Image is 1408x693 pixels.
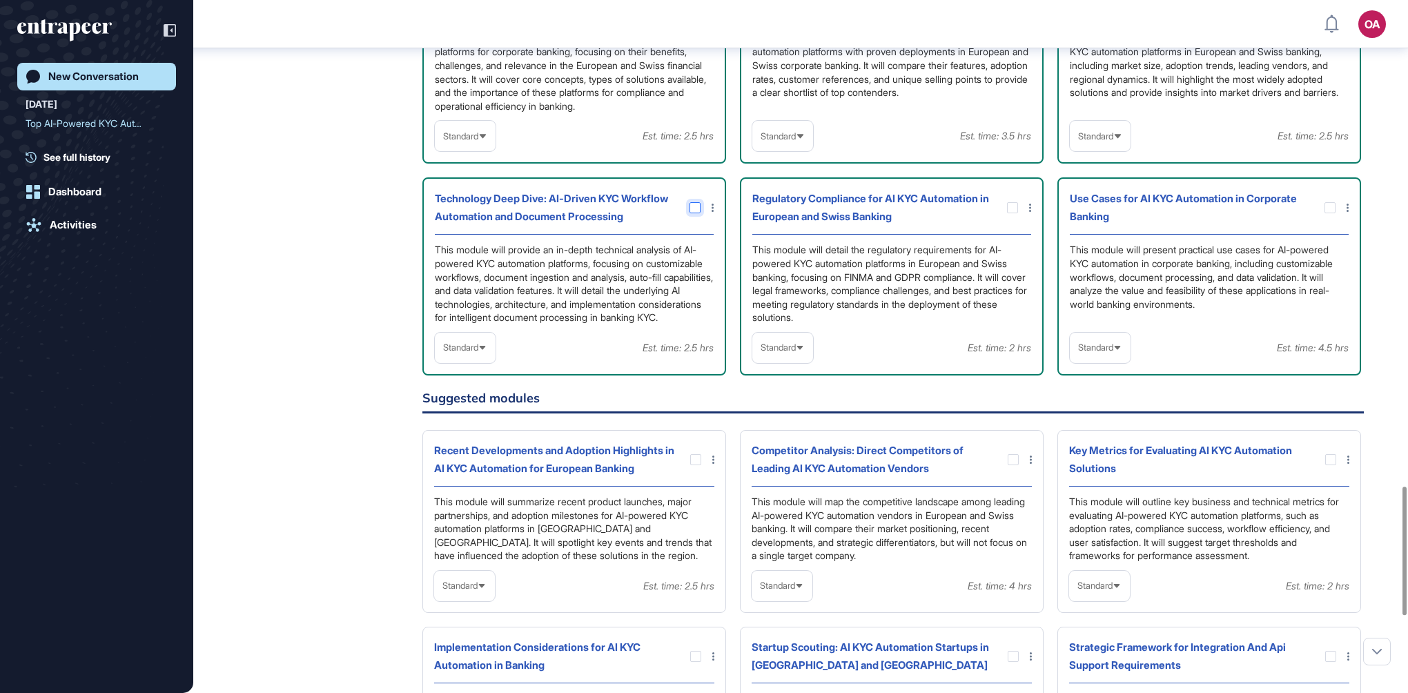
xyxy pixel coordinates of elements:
div: Est. time: 3.5 hrs [960,127,1031,145]
div: Est. time: 4.5 hrs [1277,339,1349,357]
span: Standard [1077,580,1113,591]
div: Key Metrics for Evaluating AI KYC Automation Solutions [1069,442,1304,478]
button: OA [1358,10,1386,38]
a: See full history [26,150,176,164]
div: This module will benchmark the leading AI-powered KYC automation platforms with proven deployment... [752,32,1031,113]
div: Strategic Framework for Integration And Api Support Requirements [1069,638,1311,674]
div: entrapeer-logo [17,19,112,41]
div: Dashboard [48,186,101,198]
div: Top AI-Powered KYC Automa... [26,113,157,135]
span: Standard [760,580,795,591]
div: Implementation Considerations for AI KYC Automation in Banking [434,638,675,674]
a: New Conversation [17,63,176,90]
div: Est. time: 2 hrs [1286,577,1349,595]
div: Est. time: 2.5 hrs [643,339,714,357]
div: This module will outline key business and technical metrics for evaluating AI-powered KYC automat... [1069,495,1349,563]
div: This module will map the competitive landscape among leading AI-powered KYC automation vendors in... [752,495,1032,563]
span: Standard [443,131,478,141]
div: Technology Deep Dive: AI-Driven KYC Workflow Automation and Document Processing [435,190,683,226]
div: Est. time: 2.5 hrs [643,127,714,145]
div: This module will introduce AI-powered KYC automation platforms for corporate banking, focusing on... [435,32,714,113]
a: Activities [17,211,176,239]
div: Est. time: 2.5 hrs [643,577,714,595]
div: Est. time: 4 hrs [968,577,1032,595]
div: New Conversation [48,70,139,83]
span: Standard [443,342,478,353]
a: Dashboard [17,178,176,206]
div: Competitor Analysis: Direct Competitors of Leading AI KYC Automation Vendors [752,442,999,478]
div: This module will summarize recent product launches, major partnerships, and adoption milestones f... [434,495,714,563]
span: Standard [761,131,796,141]
span: Standard [1078,131,1113,141]
div: This module will analyze the market landscape for AI-powered KYC automation platforms in European... [1070,32,1349,113]
div: [DATE] [26,96,57,113]
div: Use Cases for AI KYC Automation in Corporate Banking [1070,190,1304,226]
span: Standard [442,580,478,591]
div: Est. time: 2.5 hrs [1278,127,1349,145]
span: See full history [43,150,110,164]
div: Activities [50,219,97,231]
h6: Suggested modules [422,392,1364,413]
span: Standard [761,342,796,353]
div: Est. time: 2 hrs [968,339,1031,357]
span: Standard [1078,342,1113,353]
div: This module will present practical use cases for AI-powered KYC automation in corporate banking, ... [1070,243,1349,324]
div: This module will provide an in-depth technical analysis of AI-powered KYC automation platforms, f... [435,243,714,324]
div: Regulatory Compliance for AI KYC Automation in European and Swiss Banking [752,190,997,226]
div: Recent Developments and Adoption Highlights in AI KYC Automation for European Banking [434,442,685,478]
div: This module will detail the regulatory requirements for AI-powered KYC automation platforms in Eu... [752,243,1031,324]
div: Startup Scouting: AI KYC Automation Startups in [GEOGRAPHIC_DATA] and [GEOGRAPHIC_DATA] [752,638,1004,674]
div: Top AI-Powered KYC Automation Platforms for Corporate Banking in Europe and Switzerland [26,113,168,135]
